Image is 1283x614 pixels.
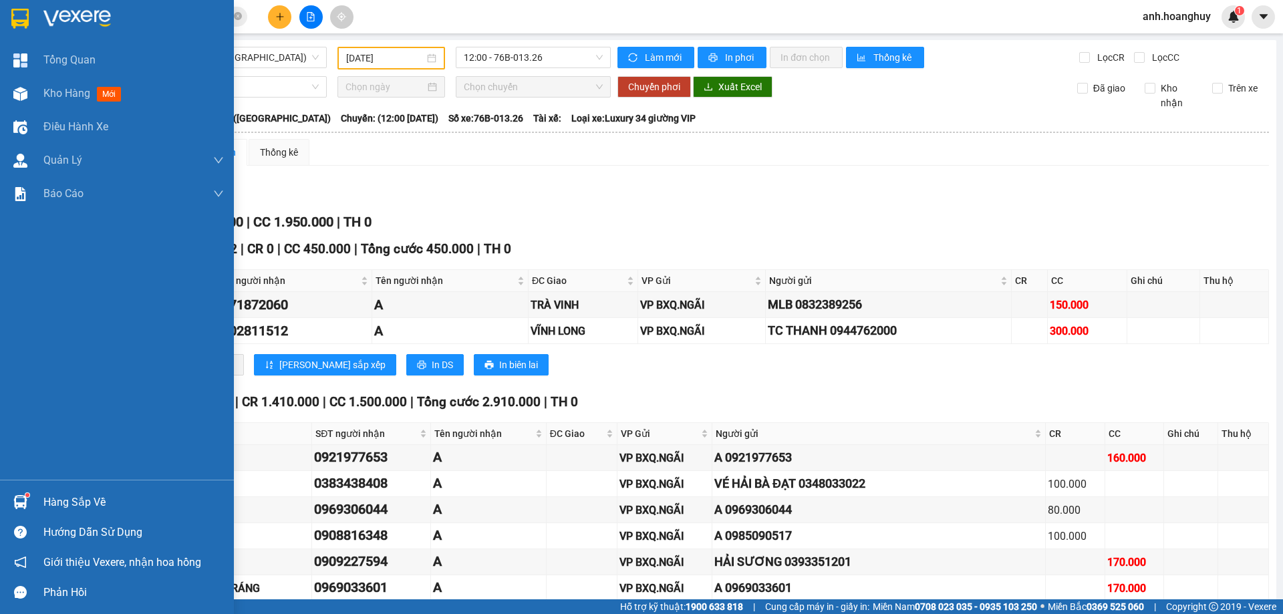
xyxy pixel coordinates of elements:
div: A [433,577,544,598]
span: Loại xe: Luxury 34 giường VIP [571,111,696,126]
span: Kho nhận [1155,81,1202,110]
span: Lọc CC [1147,50,1181,65]
div: A 0969306044 [714,500,1043,519]
span: download [704,82,713,93]
img: logo-vxr [11,9,29,29]
td: VP BXQ.NGÃI [617,497,712,523]
span: TH 0 [343,214,372,230]
span: Miền Bắc [1048,599,1144,614]
td: 0921977653 [312,445,430,471]
span: In biên lai [499,357,538,372]
span: Trên xe [1223,81,1263,96]
div: VP BXQ.NGÃI [619,450,710,466]
span: | [753,599,755,614]
span: Làm mới [645,50,684,65]
div: Phản hồi [43,583,224,603]
span: down [213,155,224,166]
sup: 1 [25,493,29,497]
span: | [235,394,239,410]
div: A 0969033601 [714,579,1043,597]
span: printer [708,53,720,63]
div: VP BXQ.NGÃI [619,554,710,571]
span: Hỗ trợ kỹ thuật: [620,599,743,614]
span: In DS [432,357,453,372]
button: downloadXuất Excel [693,76,772,98]
div: VP BXQ.NGÃI [619,476,710,492]
span: | [544,394,547,410]
td: VP BXQ.NGÃI [617,523,712,549]
div: A [433,525,544,546]
span: Số xe: 76B-013.26 [448,111,523,126]
span: down [213,188,224,199]
td: VP BXQ.NGÃI [617,575,712,601]
td: 0971872060 [212,292,372,318]
span: printer [417,360,426,371]
td: 0969033601 [312,575,430,601]
input: Chọn ngày [345,80,425,94]
span: bar-chart [857,53,868,63]
span: Báo cáo [43,185,84,202]
span: Cung cấp máy in - giấy in: [765,599,869,614]
button: syncLàm mới [617,47,694,68]
span: Tên người nhận [434,426,533,441]
span: | [354,241,358,257]
div: 150.000 [1050,297,1125,313]
span: | [477,241,480,257]
td: VP BXQ.NGÃI [638,292,766,318]
div: A [433,447,544,468]
td: A [431,575,547,601]
td: A [431,549,547,575]
span: Tên người nhận [376,273,515,288]
td: 0383438408 [312,471,430,497]
span: | [247,214,250,230]
span: TH 0 [484,241,511,257]
span: | [277,241,281,257]
div: 0383438408 [314,473,428,494]
td: A [431,497,547,523]
span: Thống kê [873,50,913,65]
td: A [431,445,547,471]
span: | [410,394,414,410]
div: 100.000 [1048,476,1103,492]
span: question-circle [14,526,27,539]
strong: 0708 023 035 - 0935 103 250 [915,601,1037,612]
th: CC [1105,423,1165,445]
span: Miền Nam [873,599,1037,614]
td: VP BXQ.NGÃI [617,445,712,471]
span: close-circle [234,12,242,20]
td: A [431,523,547,549]
span: | [1154,599,1156,614]
div: VP BXQ.NGÃI [619,528,710,545]
th: Ghi chú [1127,270,1200,292]
div: 0909227594 [314,551,428,572]
img: dashboard-icon [13,53,27,67]
span: Tài xế: [533,111,561,126]
th: Thu hộ [1218,423,1269,445]
button: printerIn phơi [698,47,766,68]
span: TH 0 [551,394,578,410]
div: A [433,499,544,520]
div: Hướng dẫn sử dụng [43,522,224,543]
div: 0971872060 [215,295,370,315]
td: 0902811512 [212,318,372,344]
div: 0969306044 [314,499,428,520]
button: aim [330,5,353,29]
th: CC [1048,270,1128,292]
div: VÉ HẢI BÀ ĐẠT 0348033022 [714,474,1043,493]
span: file-add [306,12,315,21]
span: Tổng cước 450.000 [361,241,474,257]
div: A 0921977653 [714,448,1043,467]
input: 11/08/2025 [346,51,424,65]
button: sort-ascending[PERSON_NAME] sắp xếp [254,354,396,375]
span: Giới thiệu Vexere, nhận hoa hồng [43,554,201,571]
div: TC THANH 0944762000 [768,321,1009,340]
strong: 0369 525 060 [1087,601,1144,612]
span: Điều hành xe [43,118,108,135]
span: sync [628,53,639,63]
span: CC 450.000 [284,241,351,257]
div: 0908816348 [314,525,428,546]
div: VP BXQ.NGÃI [619,502,710,518]
span: VP Gửi [641,273,752,288]
span: [PERSON_NAME] sắp xếp [279,357,386,372]
td: A [431,471,547,497]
